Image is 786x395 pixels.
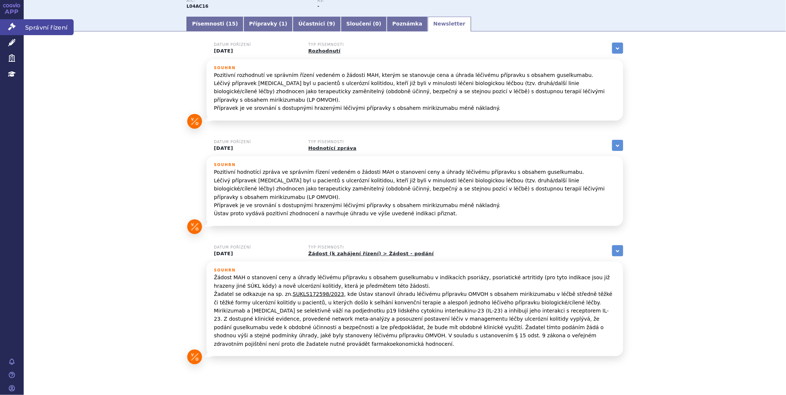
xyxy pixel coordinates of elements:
a: Rozhodnutí [308,48,340,54]
a: zobrazit vše [612,43,623,54]
span: 9 [329,21,333,27]
p: Pozitivní hodnotící zpráva ve správním řízení vedeném o žádosti MAH o stanovení ceny a úhrady léč... [214,168,616,217]
p: [DATE] [214,251,299,257]
a: Sloučení (0) [341,17,387,31]
a: Poznámka [387,17,428,31]
strong: GUSELKUMAB [187,4,208,9]
span: 15 [228,21,235,27]
span: 0 [375,21,379,27]
a: Žádost (k zahájení řízení) > Žádost - podání [308,251,434,256]
a: Účastníci (9) [293,17,340,31]
p: Pozitivní rozhodnutí ve správním řízení vedeném o žádosti MAH, kterým se stanovuje cena a úhrada ... [214,71,616,112]
a: Přípravky (1) [243,17,293,31]
span: 1 [281,21,285,27]
p: [DATE] [214,145,299,151]
h3: Souhrn [214,66,616,70]
p: Žádost MAH o stanovení ceny a úhrady léčivému přípravku s obsahem guselkumabu v indikacích psoriá... [214,273,616,348]
a: zobrazit vše [612,245,623,256]
a: SUKLS172598/2023 [293,291,344,297]
span: Správní řízení [24,19,74,35]
h3: Datum pořízení [214,140,299,144]
p: [DATE] [214,48,299,54]
h3: Souhrn [214,268,616,273]
a: zobrazit vše [612,140,623,151]
a: Hodnotící zpráva [308,145,356,151]
h3: Souhrn [214,163,616,167]
h3: Datum pořízení [214,245,299,250]
h3: Datum pořízení [214,43,299,47]
a: Písemnosti (15) [187,17,243,31]
a: Newsletter [428,17,471,31]
h3: Typ písemnosti [308,43,393,47]
strong: - [318,4,319,9]
h3: Typ písemnosti [308,140,393,144]
h3: Typ písemnosti [308,245,434,250]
